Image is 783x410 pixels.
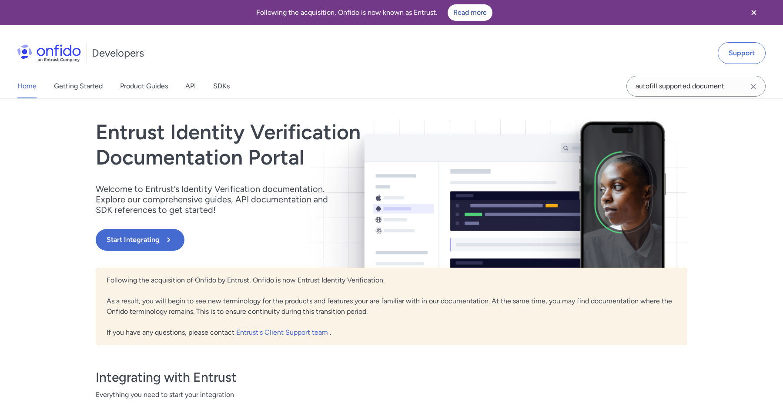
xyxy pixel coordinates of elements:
svg: Close banner [749,7,759,18]
a: SDKs [213,74,230,98]
span: Everything you need to start your integration [96,390,687,400]
a: Home [17,74,37,98]
a: API [185,74,196,98]
div: Following the acquisition, Onfido is now known as Entrust. [10,4,738,21]
h1: Developers [92,46,144,60]
div: Following the acquisition of Onfido by Entrust, Onfido is now Entrust Identity Verification. As a... [96,268,687,345]
a: Entrust's Client Support team [236,328,330,336]
h1: Entrust Identity Verification Documentation Portal [96,120,510,170]
a: Getting Started [54,74,103,98]
img: Onfido Logo [17,44,81,62]
button: Close banner [738,2,770,24]
a: Product Guides [120,74,168,98]
h3: Integrating with Entrust [96,369,687,386]
p: Welcome to Entrust’s Identity Verification documentation. Explore our comprehensive guides, API d... [96,184,339,215]
a: Start Integrating [96,229,510,251]
a: Support [718,42,766,64]
a: Read more [448,4,492,21]
svg: Clear search field button [748,81,759,92]
button: Start Integrating [96,229,184,251]
input: Onfido search input field [626,76,766,97]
